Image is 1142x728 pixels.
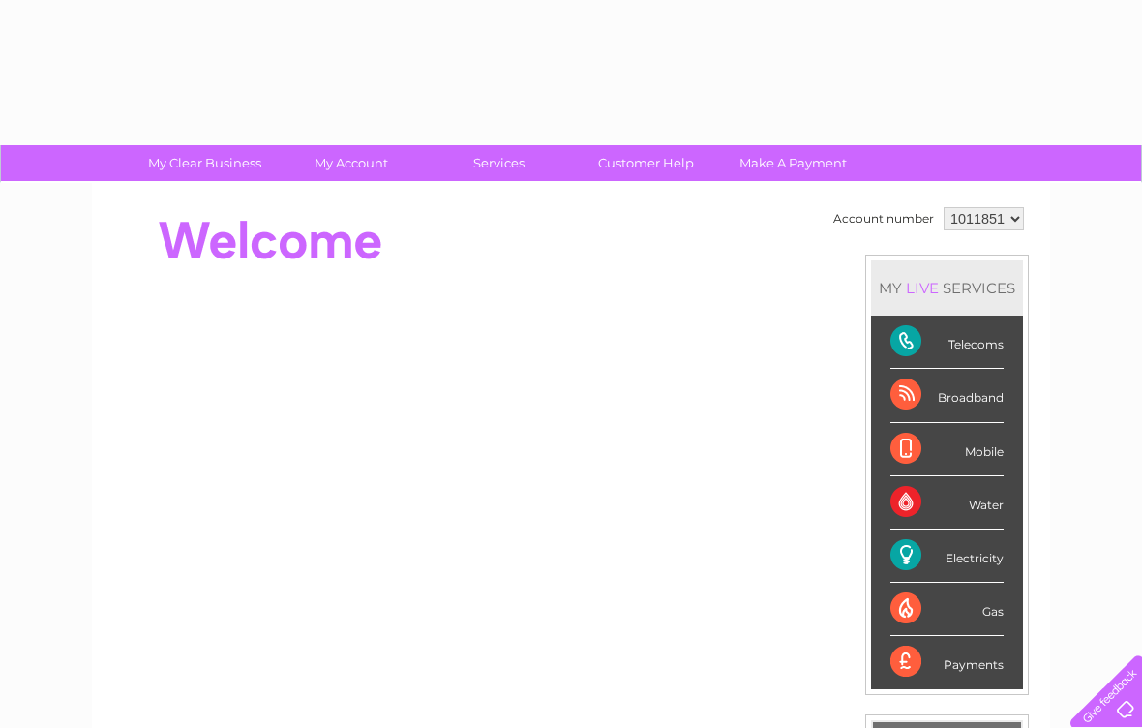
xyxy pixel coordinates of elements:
div: MY SERVICES [871,260,1023,316]
a: Customer Help [566,145,726,181]
div: Gas [890,583,1004,636]
div: Electricity [890,530,1004,583]
div: Water [890,476,1004,530]
a: My Clear Business [125,145,285,181]
div: Payments [890,636,1004,688]
div: LIVE [902,279,943,297]
a: Make A Payment [713,145,873,181]
td: Account number [828,202,939,235]
div: Mobile [890,423,1004,476]
a: My Account [272,145,432,181]
div: Broadband [890,369,1004,422]
div: Telecoms [890,316,1004,369]
a: Services [419,145,579,181]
